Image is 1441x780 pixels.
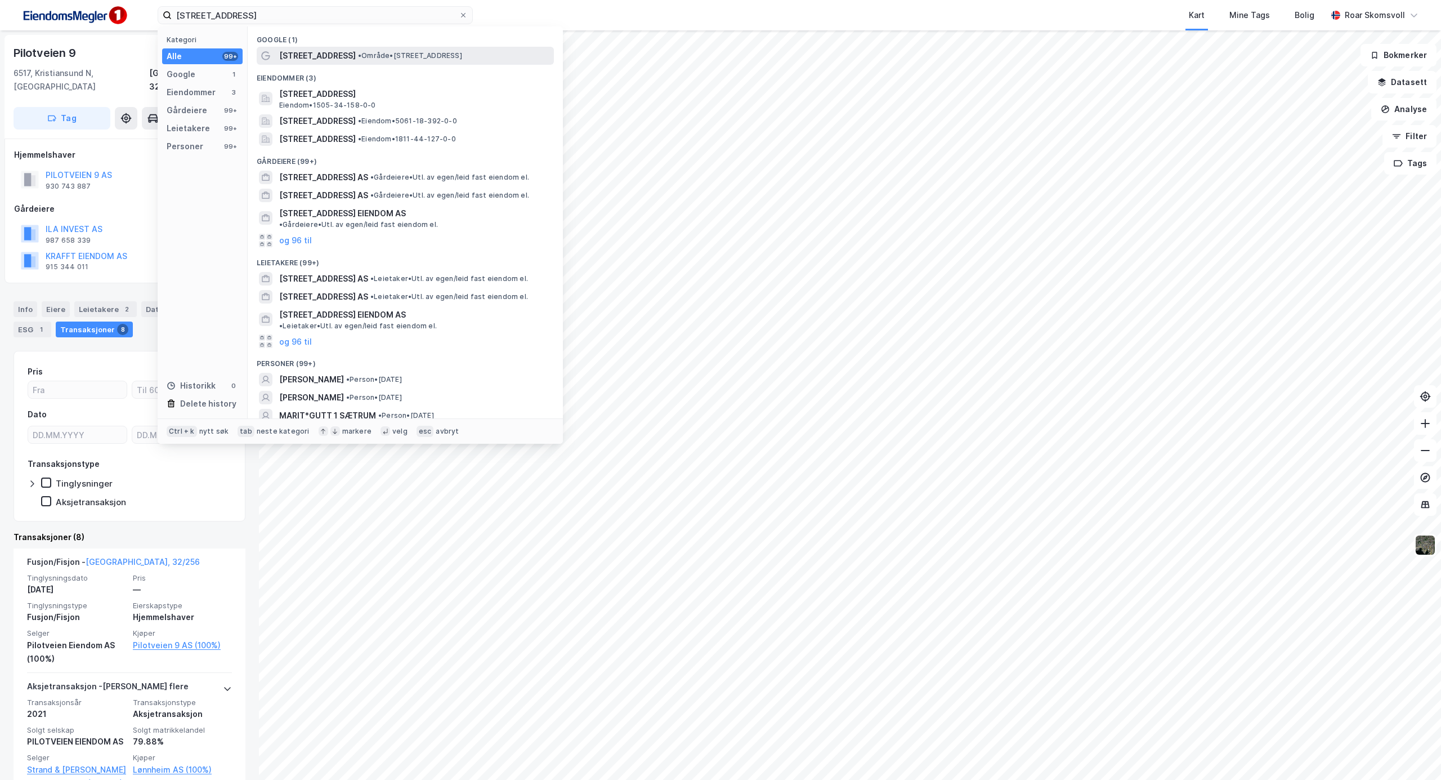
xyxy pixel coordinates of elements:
[149,66,245,93] div: [GEOGRAPHIC_DATA], 32/256
[132,381,231,398] input: Til 6000000
[248,65,563,85] div: Eiendommer (3)
[14,148,245,162] div: Hjemmelshaver
[133,573,232,583] span: Pris
[1189,8,1205,22] div: Kart
[167,140,203,153] div: Personer
[46,236,91,245] div: 987 658 339
[172,7,459,24] input: Søk på adresse, matrikkel, gårdeiere, leietakere eller personer
[14,322,51,337] div: ESG
[279,234,312,247] button: og 96 til
[436,427,459,436] div: avbryt
[133,763,232,777] a: Lønnheim AS (100%)
[28,426,127,443] input: DD.MM.YYYY
[27,725,126,735] span: Solgt selskap
[56,497,126,507] div: Aksjetransaksjon
[346,375,402,384] span: Person • [DATE]
[28,457,100,471] div: Transaksjonstype
[167,68,195,81] div: Google
[27,735,126,748] div: PILOTVEIEN EIENDOM AS
[346,393,402,402] span: Person • [DATE]
[27,753,126,763] span: Selger
[279,220,283,229] span: •
[358,51,361,60] span: •
[279,409,376,422] span: MARIT*GUTT 1 SÆTRUM
[199,427,229,436] div: nytt søk
[279,87,549,101] span: [STREET_ADDRESS]
[370,173,529,182] span: Gårdeiere • Utl. av egen/leid fast eiendom el.
[222,52,238,61] div: 99+
[18,3,131,28] img: F4PB6Px+NJ5v8B7XTbfpPpyloAAAAASUVORK5CYII=
[222,142,238,151] div: 99+
[27,639,126,666] div: Pilotveien Eiendom AS (100%)
[133,601,232,610] span: Eierskapstype
[279,373,344,386] span: [PERSON_NAME]
[279,272,368,286] span: [STREET_ADDRESS] AS
[279,391,344,404] span: [PERSON_NAME]
[35,324,47,335] div: 1
[279,308,406,322] span: [STREET_ADDRESS] EIENDOM AS
[74,301,137,317] div: Leietakere
[279,290,368,304] span: [STREET_ADDRESS] AS
[417,426,434,437] div: esc
[238,426,254,437] div: tab
[27,610,126,624] div: Fusjon/Fisjon
[27,680,189,698] div: Aksjetransaksjon - [PERSON_NAME] flere
[14,202,245,216] div: Gårdeiere
[358,135,361,143] span: •
[378,411,434,420] span: Person • [DATE]
[279,132,356,146] span: [STREET_ADDRESS]
[167,86,216,99] div: Eiendommer
[222,124,238,133] div: 99+
[133,707,232,721] div: Aksjetransaksjon
[133,639,232,652] a: Pilotveien 9 AS (100%)
[248,350,563,371] div: Personer (99+)
[27,555,200,573] div: Fusjon/Fisjon -
[370,274,528,283] span: Leietaker • Utl. av egen/leid fast eiendom el.
[229,381,238,390] div: 0
[346,393,350,402] span: •
[229,70,238,79] div: 1
[27,707,126,721] div: 2021
[279,101,376,110] span: Eiendom • 1505-34-158-0-0
[358,135,456,144] span: Eiendom • 1811-44-127-0-0
[56,322,133,337] div: Transaksjoner
[133,583,232,596] div: —
[117,324,128,335] div: 8
[392,427,408,436] div: velg
[229,88,238,97] div: 3
[167,50,182,63] div: Alle
[370,191,529,200] span: Gårdeiere • Utl. av egen/leid fast eiendom el.
[370,292,374,301] span: •
[133,698,232,707] span: Transaksjonstype
[133,753,232,763] span: Kjøper
[167,122,210,135] div: Leietakere
[222,106,238,115] div: 99+
[28,408,47,421] div: Dato
[370,274,374,283] span: •
[27,629,126,638] span: Selger
[132,426,231,443] input: DD.MM.YYYY
[133,629,232,638] span: Kjøper
[28,381,127,398] input: Fra
[279,322,437,331] span: Leietaker • Utl. av egen/leid fast eiendom el.
[1385,726,1441,780] iframe: Chat Widget
[133,735,232,748] div: 79.88%
[133,725,232,735] span: Solgt matrikkelandel
[14,66,149,93] div: 6517, Kristiansund N, [GEOGRAPHIC_DATA]
[1361,44,1436,66] button: Bokmerker
[14,107,110,130] button: Tag
[28,365,43,378] div: Pris
[27,601,126,610] span: Tinglysningstype
[180,397,236,411] div: Delete history
[279,49,356,63] span: [STREET_ADDRESS]
[167,35,243,44] div: Kategori
[1345,8,1405,22] div: Roar Skomsvoll
[133,610,232,624] div: Hjemmelshaver
[14,531,245,544] div: Transaksjoner (8)
[346,375,350,384] span: •
[279,114,356,128] span: [STREET_ADDRESS]
[279,220,438,229] span: Gårdeiere • Utl. av egen/leid fast eiendom el.
[248,26,563,47] div: Google (1)
[279,189,368,202] span: [STREET_ADDRESS] AS
[279,322,283,330] span: •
